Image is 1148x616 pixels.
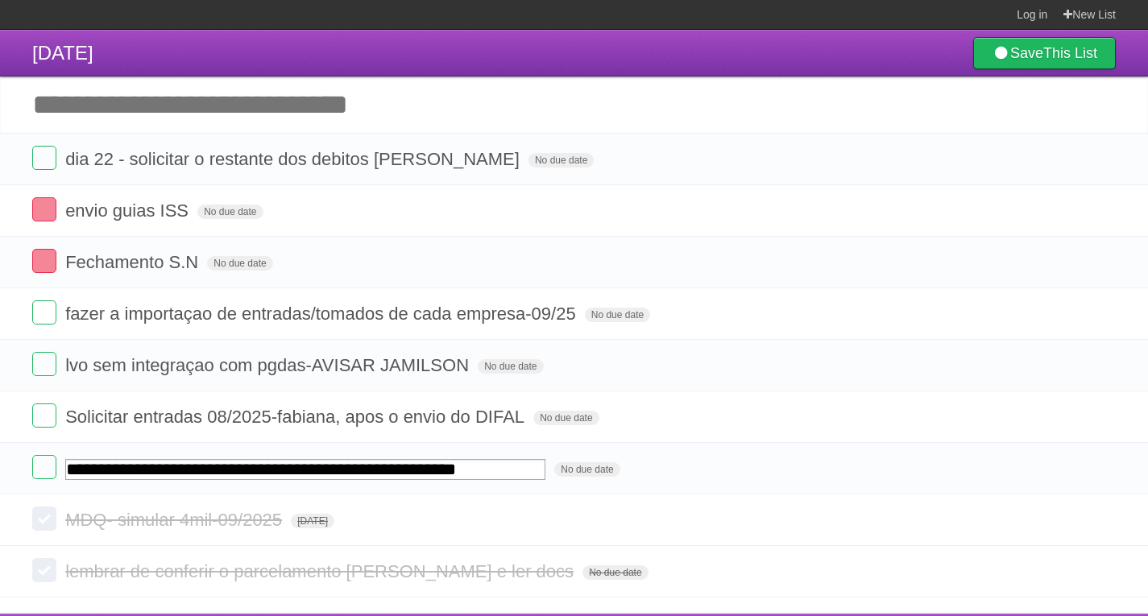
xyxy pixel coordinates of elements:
[32,146,56,170] label: Done
[291,514,334,528] span: [DATE]
[478,359,543,374] span: No due date
[32,403,56,428] label: Done
[32,42,93,64] span: [DATE]
[65,510,286,530] span: MDQ- simular 4mil-09/2025
[533,411,599,425] span: No due date
[65,561,578,581] span: lembrar de conferir o parcelamento [PERSON_NAME] e ler docs
[65,407,528,427] span: Solicitar entradas 08/2025-fabiana, apos o envio do DIFAL
[65,355,473,375] span: lvo sem integraçao com pgdas-AVISAR JAMILSON
[197,205,263,219] span: No due date
[65,304,580,324] span: fazer a importaçao de entradas/tomados de cada empresa-09/25
[1043,45,1097,61] b: This List
[32,455,56,479] label: Done
[528,153,594,167] span: No due date
[32,558,56,582] label: Done
[973,37,1116,69] a: SaveThis List
[554,462,620,477] span: No due date
[585,308,650,322] span: No due date
[582,565,648,580] span: No due date
[207,256,272,271] span: No due date
[32,197,56,221] label: Done
[32,300,56,325] label: Done
[32,352,56,376] label: Done
[32,249,56,273] label: Done
[65,201,193,221] span: envio guias ISS
[65,149,524,169] span: dia 22 - solicitar o restante dos debitos [PERSON_NAME]
[65,252,202,272] span: Fechamento S.N
[32,506,56,531] label: Done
